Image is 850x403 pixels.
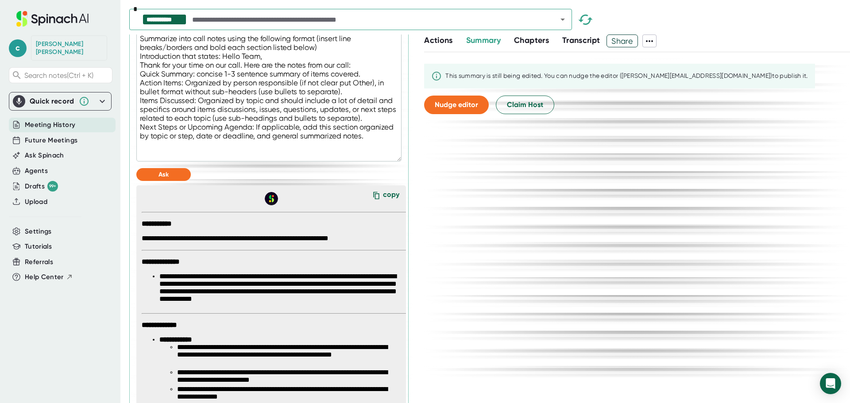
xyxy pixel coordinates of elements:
[25,135,77,146] button: Future Meetings
[25,181,58,192] div: Drafts
[435,100,478,109] span: Nudge editor
[562,35,600,45] span: Transcript
[25,226,52,237] button: Settings
[25,150,64,161] button: Ask Spinach
[36,40,102,56] div: Candace Aragon
[13,92,108,110] div: Quick record
[25,181,58,192] button: Drafts 99+
[466,35,501,45] span: Summary
[424,35,452,45] span: Actions
[158,171,169,178] span: Ask
[25,257,53,267] button: Referrals
[136,168,191,181] button: Ask
[25,272,64,282] span: Help Center
[820,373,841,394] div: Open Intercom Messenger
[25,242,52,252] button: Tutorials
[30,97,74,106] div: Quick record
[47,181,58,192] div: 99+
[445,72,807,80] div: This summary is still being edited. You can nudge the editor ([PERSON_NAME][EMAIL_ADDRESS][DOMAIN...
[9,39,27,57] span: c
[556,13,569,26] button: Open
[25,120,75,130] button: Meeting History
[424,35,452,46] button: Actions
[424,96,489,114] button: Nudge editor
[25,166,48,176] button: Agents
[24,71,93,80] span: Search notes (Ctrl + K)
[607,35,638,47] button: Share
[507,100,543,110] span: Claim Host
[496,96,554,114] button: Claim Host
[25,197,47,207] button: Upload
[25,272,73,282] button: Help Center
[562,35,600,46] button: Transcript
[514,35,549,45] span: Chapters
[514,35,549,46] button: Chapters
[607,33,637,49] span: Share
[136,31,402,161] textarea: Summarize into call notes using the following format (insert line breaks/borders and bold each se...
[383,190,399,202] div: copy
[466,35,501,46] button: Summary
